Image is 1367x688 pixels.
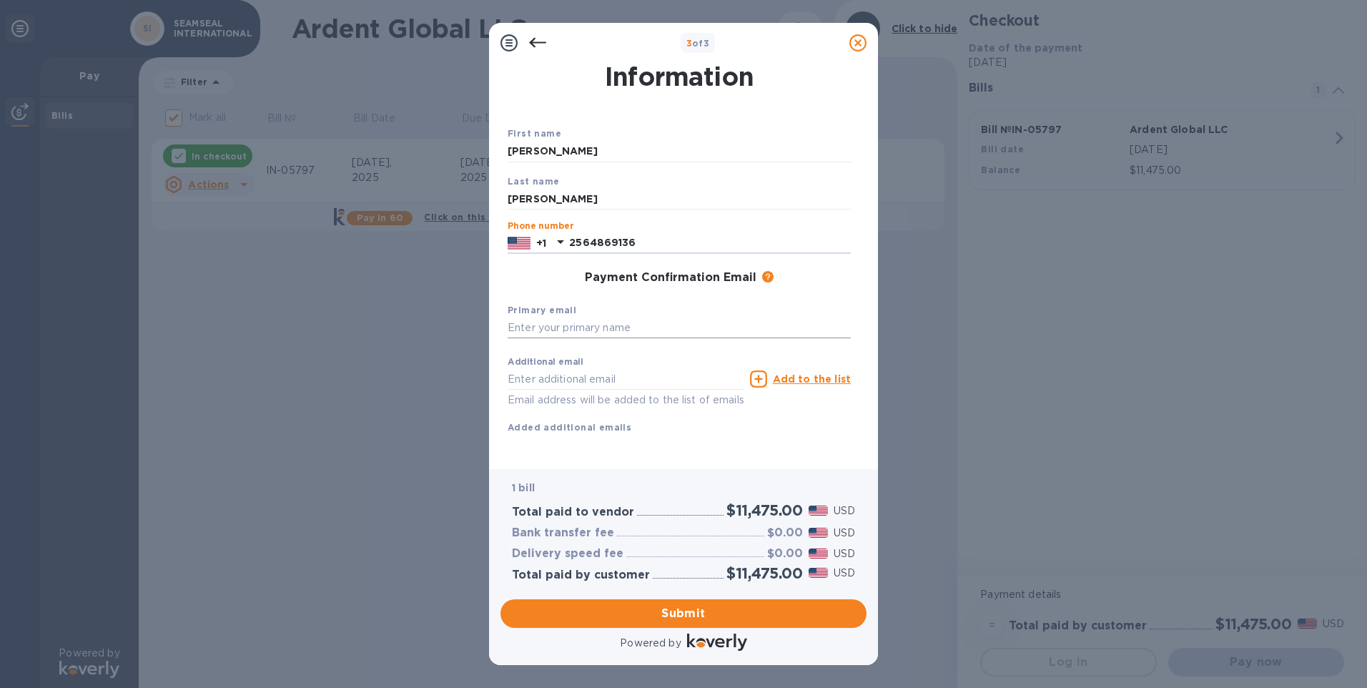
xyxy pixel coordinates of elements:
[620,636,681,651] p: Powered by
[512,569,650,582] h3: Total paid by customer
[512,526,614,540] h3: Bank transfer fee
[508,358,583,367] label: Additional email
[773,373,851,385] u: Add to the list
[809,528,828,538] img: USD
[809,506,828,516] img: USD
[686,38,692,49] span: 3
[508,128,561,139] b: First name
[809,549,828,559] img: USD
[508,141,851,162] input: Enter your first name
[536,236,546,250] p: +1
[508,188,851,210] input: Enter your last name
[687,634,747,651] img: Logo
[686,38,710,49] b: of 3
[834,566,855,581] p: USD
[834,526,855,541] p: USD
[508,305,576,315] b: Primary email
[585,271,756,285] h3: Payment Confirmation Email
[508,392,744,408] p: Email address will be added to the list of emails
[512,605,855,622] span: Submit
[767,526,803,540] h3: $0.00
[809,568,828,578] img: USD
[512,547,623,561] h3: Delivery speed fee
[508,235,530,251] img: US
[508,368,744,390] input: Enter additional email
[512,482,535,493] b: 1 bill
[726,501,803,519] h2: $11,475.00
[834,546,855,561] p: USD
[508,31,851,92] h1: Payment Contact Information
[508,422,631,433] b: Added additional emails
[726,564,803,582] h2: $11,475.00
[508,176,560,187] b: Last name
[767,547,803,561] h3: $0.00
[834,503,855,519] p: USD
[500,599,867,628] button: Submit
[508,222,573,231] label: Phone number
[508,318,851,339] input: Enter your primary name
[512,506,634,519] h3: Total paid to vendor
[569,232,851,254] input: Enter your phone number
